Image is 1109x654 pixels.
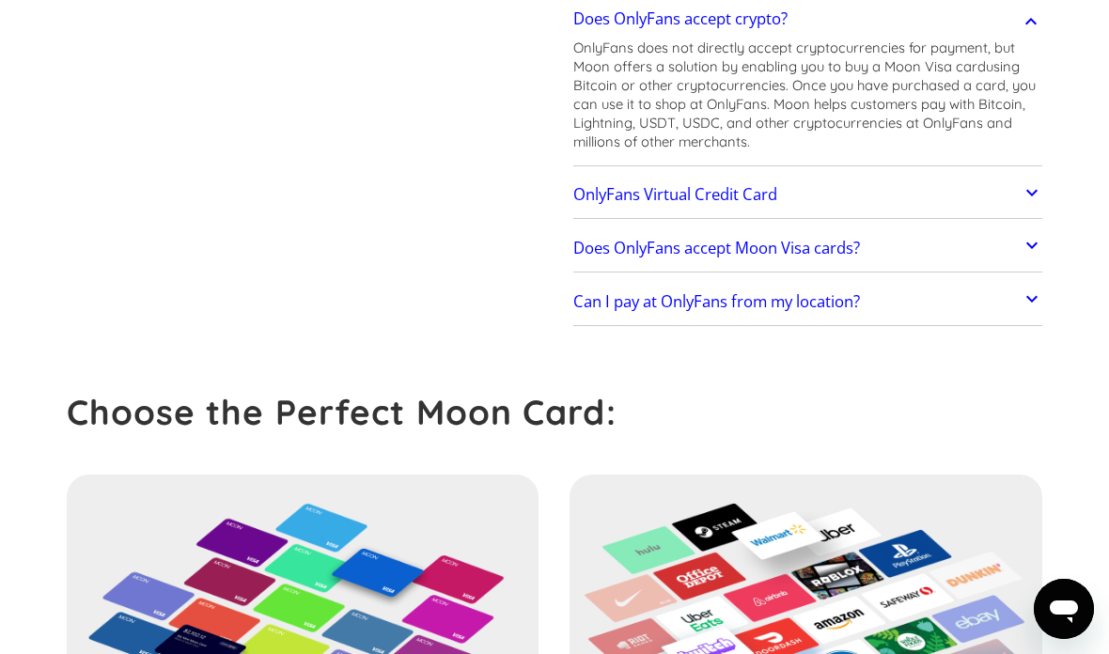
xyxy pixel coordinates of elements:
h2: OnlyFans Virtual Credit Card [573,185,777,204]
strong: Choose the Perfect Moon Card: [67,390,617,433]
a: Does OnlyFans accept Moon Visa cards? [573,228,1042,268]
a: Can I pay at OnlyFans from my location? [573,282,1042,321]
a: OnlyFans Virtual Credit Card [573,175,1042,214]
h2: Can I pay at OnlyFans from my location? [573,292,860,311]
p: OnlyFans does not directly accept cryptocurrencies for payment, but Moon offers a solution by ena... [573,39,1042,151]
iframe: Button to launch messaging window [1034,579,1094,639]
h2: Does OnlyFans accept crypto? [573,9,788,28]
h2: Does OnlyFans accept Moon Visa cards? [573,239,860,257]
